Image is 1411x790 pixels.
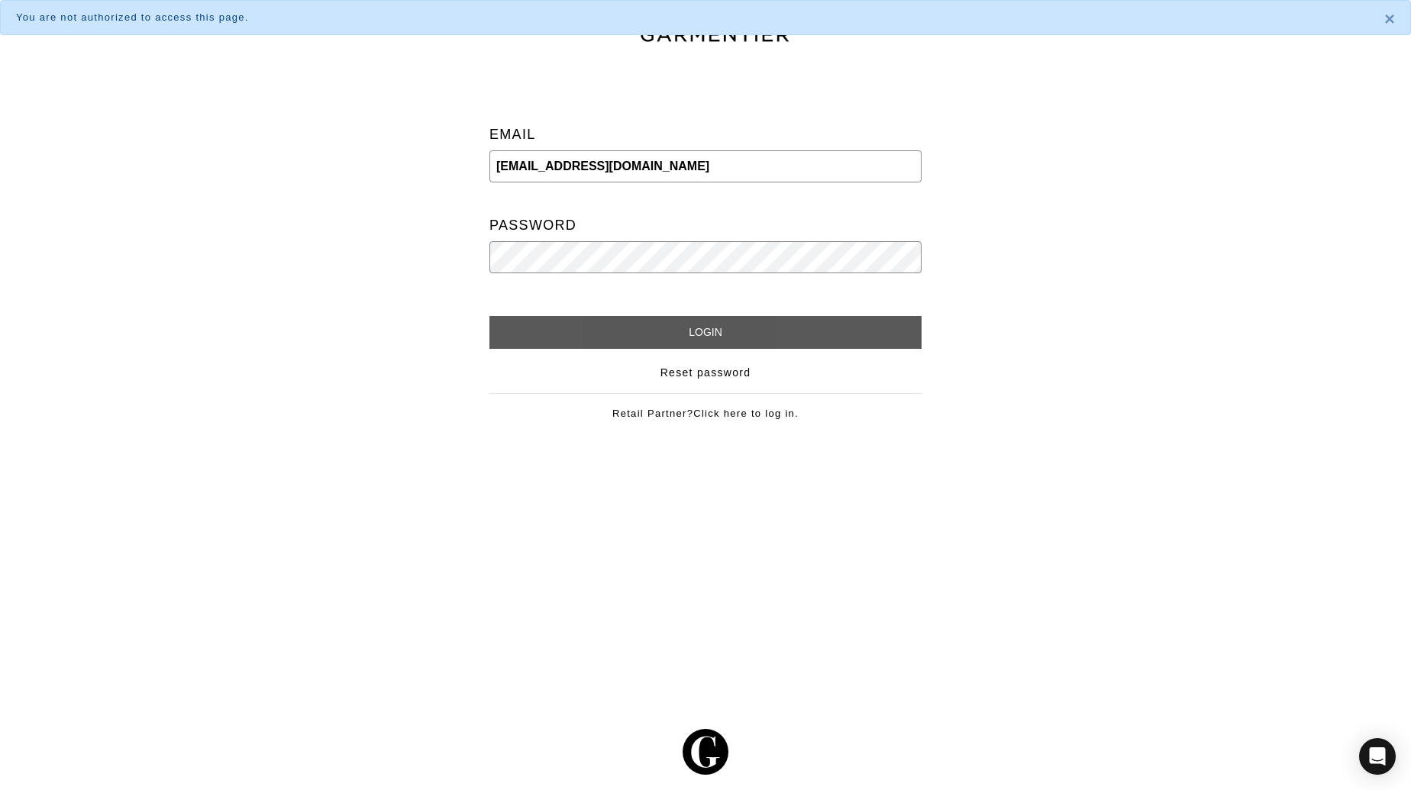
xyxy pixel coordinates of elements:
a: Click here to log in. [693,408,799,419]
input: Login [489,316,922,349]
label: Password [489,210,576,241]
label: Email [489,119,536,150]
div: Retail Partner? [489,393,922,421]
span: × [1384,8,1395,29]
div: Open Intercom Messenger [1359,738,1396,775]
div: You are not authorized to access this page. [16,10,1361,25]
img: g-602364139e5867ba59c769ce4266a9601a3871a1516a6a4c3533f4bc45e69684.svg [683,729,728,775]
a: Reset password [660,365,751,381]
